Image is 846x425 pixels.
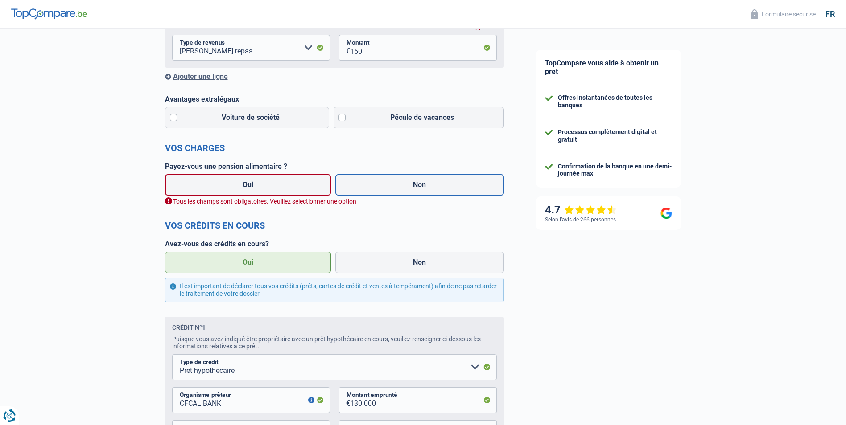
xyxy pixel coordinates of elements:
label: Non [335,252,504,273]
div: Selon l’avis de 266 personnes [545,217,616,223]
div: Puisque vous avez indiqué être propriétaire avec un prêt hypothécaire en cours, veuillez renseign... [172,335,497,350]
div: Processus complètement digital et gratuit [558,128,672,143]
label: Oui [165,174,331,196]
div: 4.7 [545,204,617,217]
div: fr [825,9,835,19]
div: Il est important de déclarer tous vos crédits (prêts, cartes de crédit et ventes à tempérament) a... [165,278,504,302]
div: Confirmation de la banque en une demi-journée max [558,163,672,178]
div: Tous les champs sont obligatoires. Veuillez sélectionner une option [165,197,504,206]
span: € [339,35,350,61]
div: TopCompare vous aide à obtenir un prêt [536,50,681,85]
label: Oui [165,252,331,273]
img: TopCompare Logo [11,8,87,19]
label: Avantages extralégaux [165,95,504,103]
div: Crédit nº1 [172,324,206,331]
label: Non [335,174,504,196]
label: Pécule de vacances [334,107,504,128]
label: Voiture de société [165,107,330,128]
h2: Vos crédits en cours [165,220,504,231]
span: € [339,387,350,413]
button: Formulaire sécurisé [746,7,821,21]
div: Ajouter une ligne [165,72,504,81]
label: Payez-vous une pension alimentaire ? [165,162,504,171]
div: Offres instantanées de toutes les banques [558,94,672,109]
h2: Vos charges [165,143,504,153]
label: Avez-vous des crédits en cours? [165,240,504,248]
